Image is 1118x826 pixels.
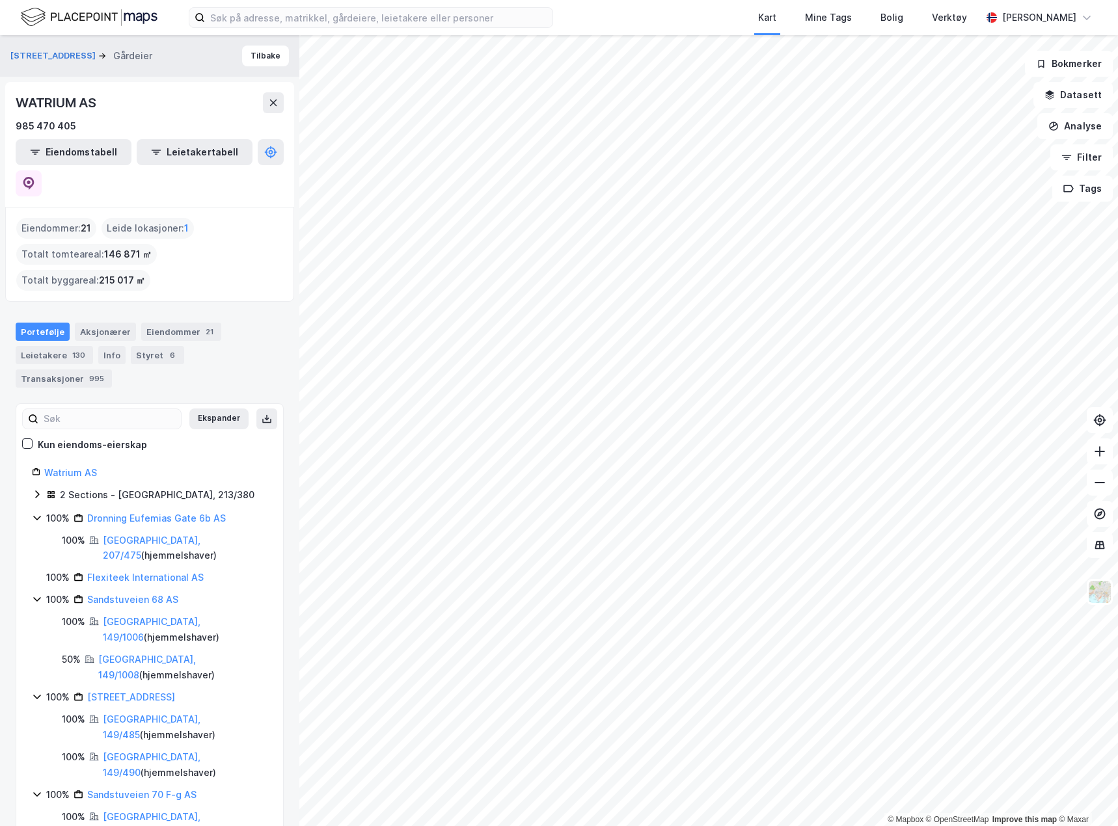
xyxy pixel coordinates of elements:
div: Eiendommer [141,323,221,341]
div: 100% [46,592,70,607]
div: Bolig [880,10,903,25]
button: Ekspander [189,408,249,429]
div: Transaksjoner [16,369,112,388]
div: [PERSON_NAME] [1002,10,1076,25]
button: Analyse [1037,113,1113,139]
div: Portefølje [16,323,70,341]
div: 100% [46,787,70,803]
div: 100% [46,570,70,585]
div: 985 470 405 [16,118,76,134]
button: Tags [1052,176,1113,202]
div: 100% [62,712,85,727]
span: 146 871 ㎡ [104,246,152,262]
div: 100% [46,511,70,526]
a: Flexiteek International AS [87,572,204,583]
a: OpenStreetMap [926,815,989,824]
div: Leietakere [16,346,93,364]
div: ( hjemmelshaver ) [103,533,267,564]
div: Totalt tomteareal : [16,244,157,265]
div: Eiendommer : [16,218,96,239]
button: [STREET_ADDRESS] [10,49,98,62]
a: Sandstuveien 68 AS [87,594,178,605]
button: Bokmerker [1025,51,1113,77]
div: ( hjemmelshaver ) [103,614,267,645]
div: Totalt byggareal : [16,270,150,291]
div: Leide lokasjoner : [102,218,194,239]
a: [GEOGRAPHIC_DATA], 149/1006 [103,616,200,643]
div: Kart [758,10,776,25]
button: Eiendomstabell [16,139,131,165]
div: 50% [62,652,81,667]
span: 1 [184,220,189,236]
div: 100% [62,614,85,630]
div: Aksjonærer [75,323,136,341]
div: Styret [131,346,184,364]
div: Gårdeier [113,48,152,64]
a: Watrium AS [44,467,97,478]
div: 100% [46,689,70,705]
span: 21 [81,220,91,236]
div: 100% [62,809,85,825]
div: 21 [203,325,216,338]
div: 100% [62,749,85,765]
span: 215 017 ㎡ [99,273,145,288]
img: logo.f888ab2527a4732fd821a326f86c7f29.svg [21,6,157,29]
div: ( hjemmelshaver ) [103,749,267,780]
img: Z [1087,580,1112,604]
a: [GEOGRAPHIC_DATA], 149/1008 [98,654,196,680]
input: Søk [38,409,181,429]
div: 2 Sections - [GEOGRAPHIC_DATA], 213/380 [60,487,254,503]
a: Sandstuveien 70 F-g AS [87,789,197,800]
div: Mine Tags [805,10,852,25]
div: Kun eiendoms-eierskap [38,437,147,453]
div: WATRIUM AS [16,92,99,113]
div: Verktøy [932,10,967,25]
input: Søk på adresse, matrikkel, gårdeiere, leietakere eller personer [205,8,552,27]
button: Datasett [1033,82,1113,108]
div: 995 [87,372,107,385]
div: Info [98,346,126,364]
div: 100% [62,533,85,548]
a: [STREET_ADDRESS] [87,691,175,702]
button: Leietakertabell [137,139,252,165]
a: Dronning Eufemias Gate 6b AS [87,513,226,524]
a: [GEOGRAPHIC_DATA], 207/475 [103,535,200,561]
div: ( hjemmelshaver ) [98,652,267,683]
button: Tilbake [242,46,289,66]
a: Improve this map [992,815,1057,824]
button: Filter [1050,144,1113,170]
iframe: Chat Widget [1053,764,1118,826]
a: [GEOGRAPHIC_DATA], 149/485 [103,713,200,740]
div: 130 [70,349,88,362]
a: [GEOGRAPHIC_DATA], 149/490 [103,751,200,778]
div: 6 [166,349,179,362]
a: Mapbox [888,815,923,824]
div: ( hjemmelshaver ) [103,712,267,743]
